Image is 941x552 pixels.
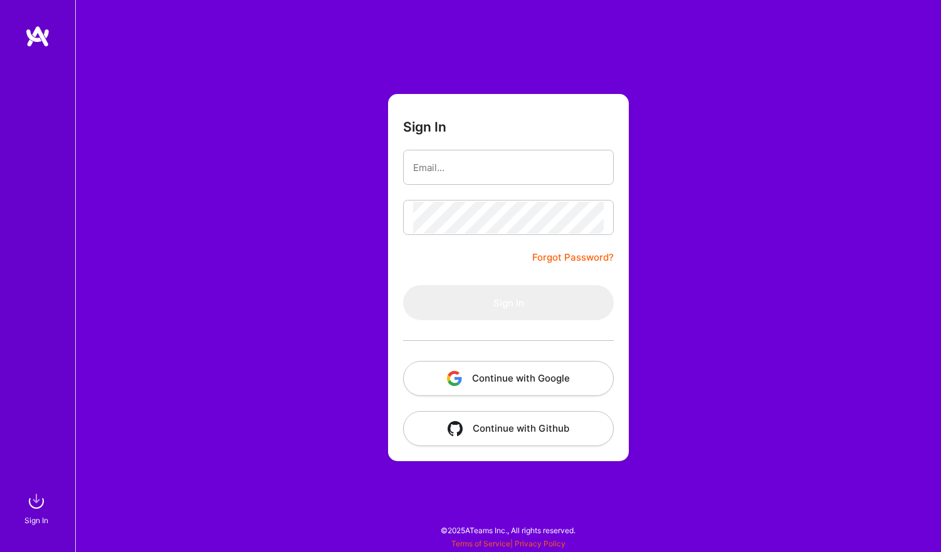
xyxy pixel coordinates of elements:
[26,489,49,527] a: sign inSign In
[451,539,565,548] span: |
[413,152,604,184] input: Email...
[403,361,614,396] button: Continue with Google
[24,489,49,514] img: sign in
[403,285,614,320] button: Sign In
[75,514,941,546] div: © 2025 ATeams Inc., All rights reserved.
[451,539,510,548] a: Terms of Service
[447,371,462,386] img: icon
[403,411,614,446] button: Continue with Github
[24,514,48,527] div: Sign In
[448,421,463,436] img: icon
[403,119,446,135] h3: Sign In
[515,539,565,548] a: Privacy Policy
[532,250,614,265] a: Forgot Password?
[25,25,50,48] img: logo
